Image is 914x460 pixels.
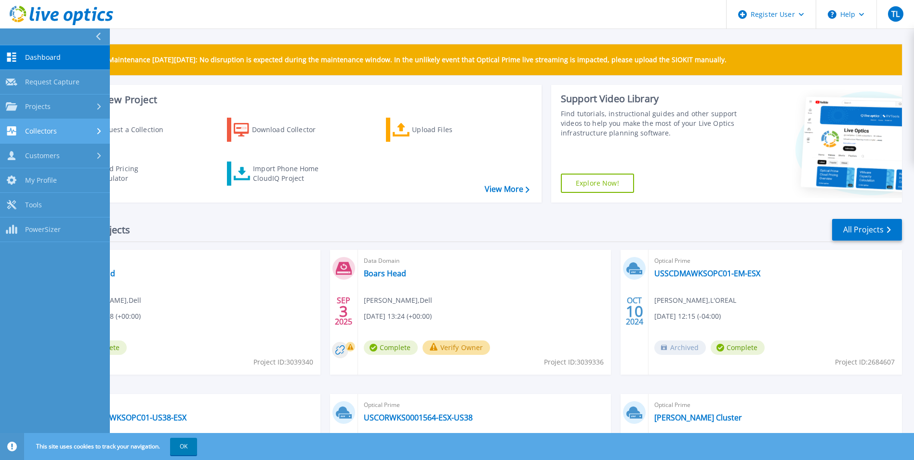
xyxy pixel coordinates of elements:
div: Request a Collection [96,120,173,139]
div: Import Phone Home CloudIQ Project [253,164,328,183]
a: Boars Head [364,269,406,278]
a: Request a Collection [68,118,176,142]
span: Collectors [25,127,57,135]
span: Project ID: 2684607 [835,357,895,367]
span: Optical Prime [654,400,896,410]
div: Support Video Library [561,93,740,105]
span: Data Domain [73,256,315,266]
span: Request Capture [25,78,79,86]
span: [PERSON_NAME] , Dell [364,295,432,306]
span: Complete [364,340,418,355]
span: Projects [25,102,51,111]
span: Project ID: 3039336 [544,357,604,367]
div: Upload Files [412,120,489,139]
span: This site uses cookies to track your navigation. [26,438,197,455]
span: Dashboard [25,53,61,62]
span: Data Domain [364,256,606,266]
h3: Start a New Project [68,95,529,105]
div: Find tutorials, instructional guides and other support videos to help you make the most of your L... [561,109,740,138]
div: Cloud Pricing Calculator [94,164,172,183]
p: Scheduled Maintenance [DATE][DATE]: No disruption is expected during the maintenance window. In t... [72,56,727,64]
span: Optical Prime [73,400,315,410]
a: Upload Files [386,118,493,142]
span: TL [891,10,900,18]
span: Optical Prime [654,256,896,266]
a: Download Collector [227,118,334,142]
span: 10 [626,307,643,315]
a: Explore Now! [561,174,634,193]
div: OCT 2024 [625,294,644,329]
span: PowerSizer [25,225,61,234]
span: Tools [25,201,42,209]
a: All Projects [832,219,902,241]
span: My Profile [25,176,57,185]
span: [PERSON_NAME] , L'OREAL [654,295,736,306]
span: Project ID: 3039340 [253,357,313,367]
span: [DATE] 13:24 (+00:00) [364,311,432,322]
div: Download Collector [252,120,329,139]
button: Verify Owner [423,340,490,355]
span: [DATE] 12:15 (-04:00) [654,311,721,322]
a: USCORWKS0001564-ESX-US38 [364,413,473,422]
a: USSCDMAWKSOPC01-US38-ESX [73,413,186,422]
button: OK [170,438,197,455]
span: Complete [711,340,765,355]
span: Customers [25,151,60,160]
a: USSCDMAWKSOPC01-EM-ESX [654,269,760,278]
div: SEP 2025 [334,294,353,329]
span: Archived [654,340,706,355]
a: Cloud Pricing Calculator [68,162,176,186]
span: Optical Prime [364,400,606,410]
a: [PERSON_NAME] Cluster [654,413,742,422]
a: View More [485,185,530,194]
span: 3 [339,307,348,315]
